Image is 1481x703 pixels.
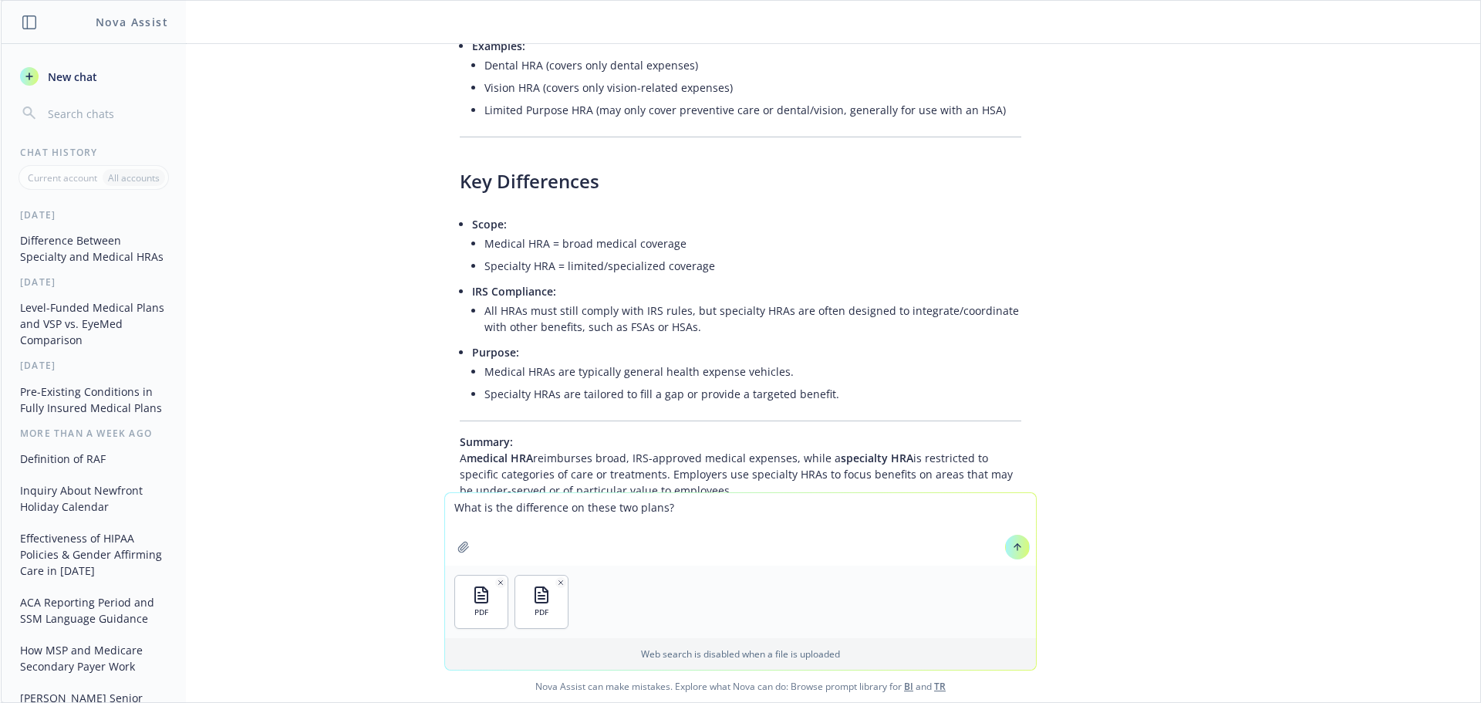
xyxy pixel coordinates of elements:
[14,590,174,631] button: ACA Reporting Period and SSM Language Guidance
[472,345,519,360] span: Purpose:
[14,478,174,519] button: Inquiry About Newfront Holiday Calendar
[96,14,168,30] h1: Nova Assist
[2,275,186,289] div: [DATE]
[484,232,1021,255] li: Medical HRA = broad medical coverage
[904,680,913,693] a: BI
[2,359,186,372] div: [DATE]
[2,146,186,159] div: Chat History
[841,451,913,465] span: specialty HRA
[14,63,174,90] button: New chat
[472,39,525,53] span: Examples:
[2,427,186,440] div: More than a week ago
[474,607,488,617] span: PDF
[7,671,1474,702] span: Nova Assist can make mistakes. Explore what Nova can do: Browse prompt library for and
[460,168,1021,194] h3: Key Differences
[934,680,946,693] a: TR
[467,451,533,465] span: medical HRA
[484,76,1021,99] li: Vision HRA (covers only vision-related expenses)
[45,69,97,85] span: New chat
[14,379,174,421] button: Pre-Existing Conditions in Fully Insured Medical Plans
[14,228,174,269] button: Difference Between Specialty and Medical HRAs
[14,526,174,583] button: Effectiveness of HIPAA Policies & Gender Affirming Care in [DATE]
[460,434,513,449] span: Summary:
[45,103,167,124] input: Search chats
[484,255,1021,277] li: Specialty HRA = limited/specialized coverage
[515,576,568,628] button: PDF
[484,299,1021,338] li: All HRAs must still comply with IRS rules, but specialty HRAs are often designed to integrate/coo...
[28,171,97,184] p: Current account
[484,360,1021,383] li: Medical HRAs are typically general health expense vehicles.
[14,446,174,471] button: Definition of RAF
[484,54,1021,76] li: Dental HRA (covers only dental expenses)
[460,434,1021,499] p: A reimburses broad, IRS-approved medical expenses, while a is restricted to specific categories o...
[484,99,1021,121] li: Limited Purpose HRA (may only cover preventive care or dental/vision, generally for use with an HSA)
[2,208,186,221] div: [DATE]
[445,493,1036,566] textarea: What is the difference on these two plans
[472,284,556,299] span: IRS Compliance:
[455,576,508,628] button: PDF
[454,647,1027,661] p: Web search is disabled when a file is uploaded
[108,171,160,184] p: All accounts
[14,637,174,679] button: How MSP and Medicare Secondary Payer Work
[472,217,507,232] span: Scope:
[484,383,1021,405] li: Specialty HRAs are tailored to fill a gap or provide a targeted benefit.
[14,295,174,353] button: Level-Funded Medical Plans and VSP vs. EyeMed Comparison
[535,607,548,617] span: PDF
